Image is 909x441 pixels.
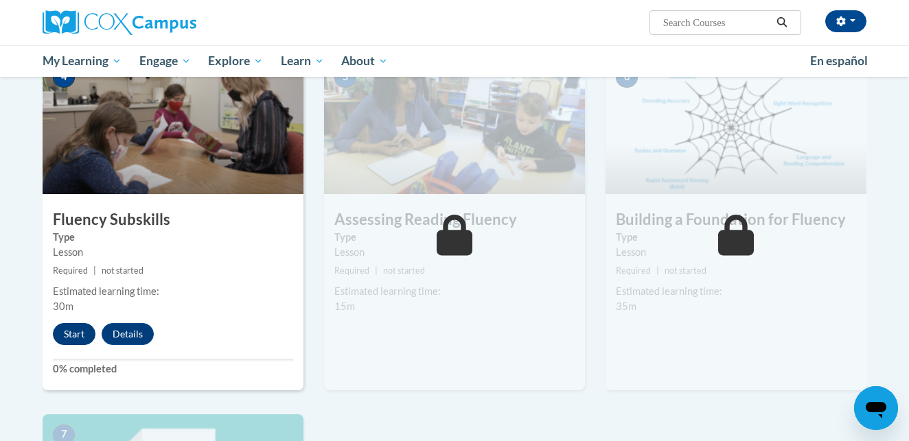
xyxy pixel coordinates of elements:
[53,245,293,260] div: Lesson
[53,67,75,88] span: 4
[22,45,887,77] div: Main menu
[341,53,388,69] span: About
[43,209,303,230] h3: Fluency Subskills
[324,57,585,194] img: Course Image
[606,57,866,194] img: Course Image
[281,53,324,69] span: Learn
[199,45,272,77] a: Explore
[810,53,868,68] span: En español
[34,45,130,77] a: My Learning
[616,265,651,276] span: Required
[616,300,636,312] span: 35m
[53,323,95,345] button: Start
[854,386,898,430] iframe: Button to launch messaging window
[616,245,856,260] div: Lesson
[334,245,575,260] div: Lesson
[383,265,425,276] span: not started
[53,284,293,299] div: Estimated learning time:
[53,230,293,245] label: Type
[375,265,378,276] span: |
[102,323,154,345] button: Details
[43,10,303,35] a: Cox Campus
[324,209,585,230] h3: Assessing Reading Fluency
[772,14,792,31] button: Search
[334,300,355,312] span: 15m
[43,57,303,194] img: Course Image
[139,53,191,69] span: Engage
[43,53,122,69] span: My Learning
[334,67,356,88] span: 5
[825,10,866,32] button: Account Settings
[616,67,638,88] span: 6
[53,300,73,312] span: 30m
[102,265,143,276] span: not started
[606,209,866,230] h3: Building a Foundation for Fluency
[616,284,856,299] div: Estimated learning time:
[208,53,263,69] span: Explore
[662,14,772,31] input: Search Courses
[272,45,333,77] a: Learn
[93,265,96,276] span: |
[130,45,200,77] a: Engage
[53,265,88,276] span: Required
[665,265,706,276] span: not started
[334,230,575,245] label: Type
[616,230,856,245] label: Type
[656,265,659,276] span: |
[334,284,575,299] div: Estimated learning time:
[801,47,877,75] a: En español
[43,10,196,35] img: Cox Campus
[53,361,293,377] label: 0% completed
[334,265,369,276] span: Required
[333,45,398,77] a: About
